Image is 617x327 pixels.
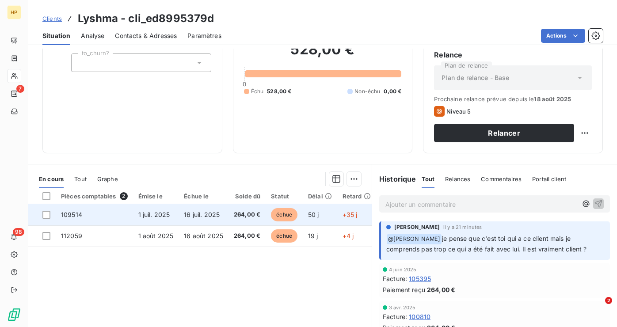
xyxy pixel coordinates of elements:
h6: Historique [372,174,416,184]
span: Paramètres [187,31,221,40]
span: 98 [13,228,24,236]
span: 2 [605,297,612,304]
span: 16 août 2025 [184,232,223,240]
input: Ajouter une valeur [79,59,86,67]
span: 105395 [409,274,431,283]
button: Relancer [434,124,574,142]
a: 7 [7,87,21,101]
span: Facture : [383,312,407,321]
span: Échu [251,87,264,95]
div: Émise le [138,193,174,200]
div: Échue le [184,193,223,200]
span: échue [271,229,297,243]
span: Situation [42,31,70,40]
span: Tout [422,175,435,183]
h6: Relance [434,49,592,60]
span: Prochaine relance prévue depuis le [434,95,592,103]
span: 4 juin 2025 [389,267,417,272]
h3: Lyshma - cli_ed8995379d [78,11,214,27]
span: 0,00 € [384,87,401,95]
span: Commentaires [481,175,522,183]
span: 19 j [308,232,318,240]
span: 50 j [308,211,319,218]
div: Délai [308,193,332,200]
span: 528,00 € [267,87,291,95]
span: Graphe [97,175,118,183]
span: Clients [42,15,62,22]
span: 264,00 € [234,210,260,219]
span: 264,00 € [234,232,260,240]
span: Plan de relance - Base [442,73,509,82]
div: Solde dû [234,193,260,200]
span: @ [PERSON_NAME] [387,234,442,244]
span: +35 j [343,211,358,218]
span: 1 août 2025 [138,232,174,240]
span: 1 juil. 2025 [138,211,170,218]
div: HP [7,5,21,19]
img: Logo LeanPay [7,308,21,322]
span: 264,00 € [427,285,455,294]
span: Contacts & Adresses [115,31,177,40]
span: échue [271,208,297,221]
span: 18 août 2025 [534,95,571,103]
span: 109514 [61,211,82,218]
span: 3 avr. 2025 [389,305,416,310]
span: [PERSON_NAME] [394,223,440,231]
span: 7 [16,85,24,93]
span: Relances [445,175,470,183]
span: je pense que c'est toi qui a ce client mais je comprends pas trop ce qui a été fait avec lui. Il ... [386,235,587,253]
span: Analyse [81,31,104,40]
span: 0 [243,80,246,87]
div: Pièces comptables [61,192,128,200]
a: Clients [42,14,62,23]
button: Actions [541,29,585,43]
span: 100810 [409,312,430,321]
div: Statut [271,193,297,200]
span: En cours [39,175,64,183]
span: Portail client [532,175,566,183]
span: 112059 [61,232,82,240]
span: Niveau 5 [446,108,471,115]
span: 2 [120,192,128,200]
iframe: Intercom live chat [587,297,608,318]
span: +4 j [343,232,354,240]
span: Tout [74,175,87,183]
span: il y a 21 minutes [443,224,482,230]
span: Paiement reçu [383,285,425,294]
span: Facture : [383,274,407,283]
div: Retard [343,193,371,200]
span: 16 juil. 2025 [184,211,220,218]
h2: 528,00 € [244,41,402,67]
span: Non-échu [354,87,380,95]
